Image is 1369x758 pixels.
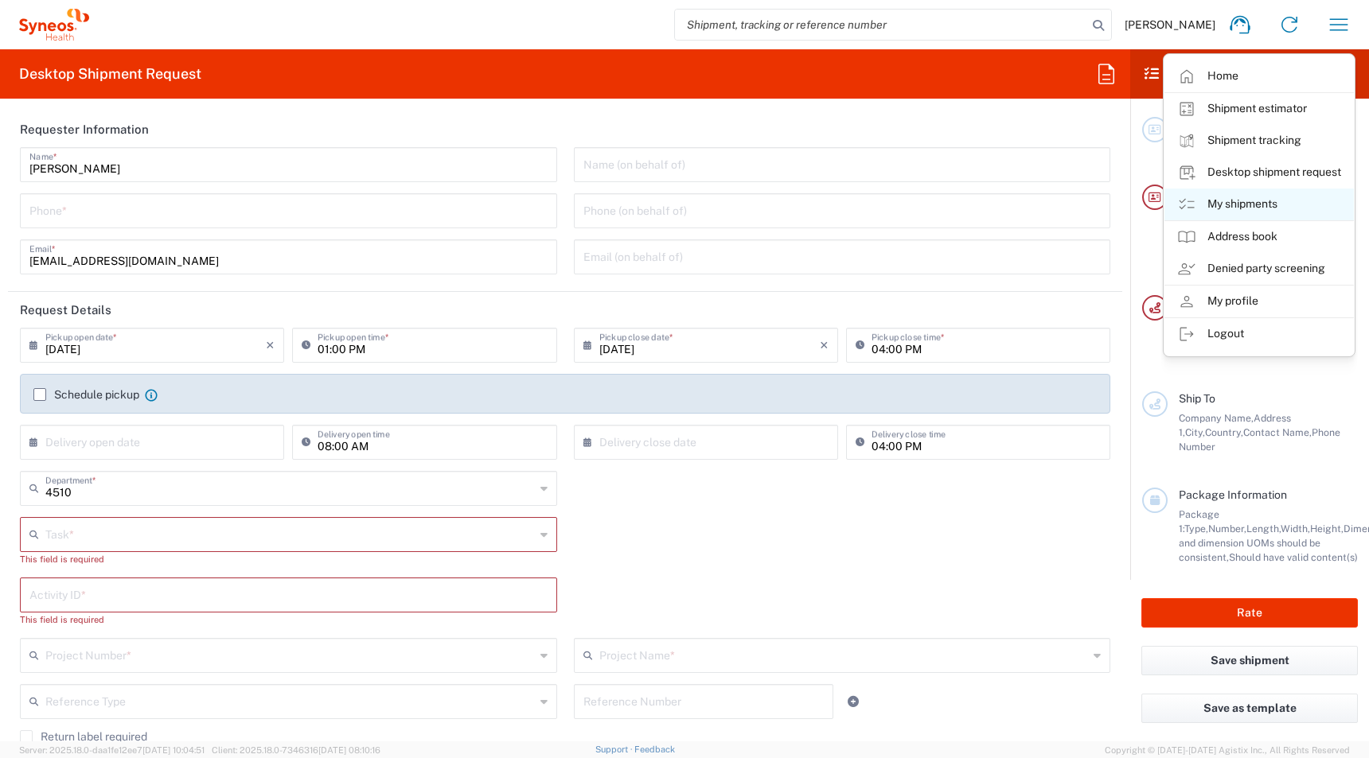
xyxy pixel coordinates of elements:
span: Length, [1246,523,1281,534]
span: Should have valid content(s) [1229,551,1358,563]
span: City, [1185,426,1205,438]
span: Ship To [1179,392,1215,405]
label: Return label required [20,730,147,743]
input: Shipment, tracking or reference number [675,10,1087,40]
span: Package 1: [1179,508,1219,534]
span: Server: 2025.18.0-daa1fe12ee7 [19,745,205,755]
a: Shipment tracking [1164,125,1354,157]
span: [DATE] 08:10:16 [318,745,380,755]
span: Country, [1205,426,1243,438]
i: × [820,332,829,358]
div: This field is required [20,612,557,627]
span: Type, [1184,523,1208,534]
span: Number, [1208,523,1246,534]
span: Package Information [1179,488,1287,501]
a: Home [1164,60,1354,92]
a: My profile [1164,286,1354,317]
span: Height, [1310,523,1344,534]
a: Add Reference [842,690,864,713]
h2: Requester Information [20,122,149,138]
a: Denied party screening [1164,253,1354,285]
a: Logout [1164,318,1354,350]
span: Width, [1281,523,1310,534]
h2: Shipment Checklist [1145,64,1301,84]
span: Client: 2025.18.0-7346316 [212,745,380,755]
a: Desktop shipment request [1164,157,1354,189]
label: Schedule pickup [33,388,139,401]
span: Company Name, [1179,412,1254,424]
i: × [266,332,275,358]
a: Address book [1164,221,1354,253]
a: Shipment estimator [1164,93,1354,125]
a: My shipments [1164,189,1354,220]
div: This field is required [20,552,557,566]
button: Save shipment [1141,646,1358,675]
span: [DATE] 10:04:51 [142,745,205,755]
h2: Request Details [20,302,111,318]
button: Rate [1141,598,1358,628]
span: [PERSON_NAME] [1125,17,1215,32]
button: Save as template [1141,694,1358,723]
h2: Desktop Shipment Request [19,64,201,84]
span: Contact Name, [1243,426,1312,438]
a: Support [595,744,635,754]
span: Copyright © [DATE]-[DATE] Agistix Inc., All Rights Reserved [1105,743,1350,757]
a: Feedback [634,744,675,754]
